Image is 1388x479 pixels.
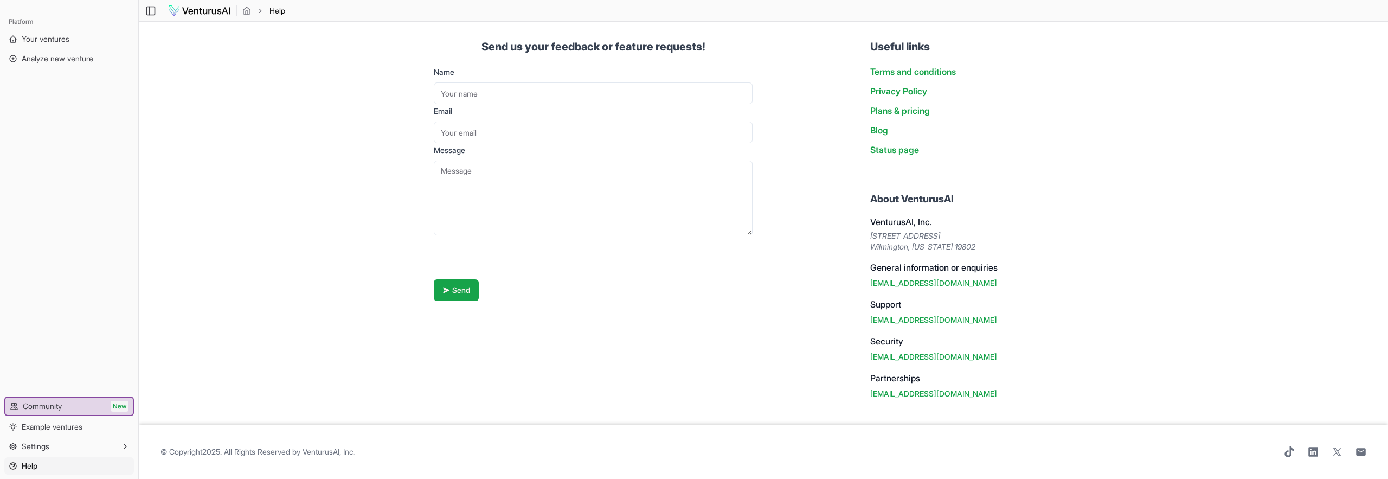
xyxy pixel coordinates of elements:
[4,457,134,475] a: Help
[870,39,998,54] h3: Useful links
[870,125,888,136] a: Blog
[870,191,998,207] h3: About VenturusAI
[870,66,956,77] a: Terms and conditions
[22,441,49,452] span: Settings
[434,39,753,54] h1: Send us your feedback or feature requests!
[434,122,753,143] input: Your email
[870,352,997,361] a: [EMAIL_ADDRESS][DOMAIN_NAME]
[434,145,465,155] label: Message
[870,335,998,348] h4: Security
[168,4,231,17] img: logo
[22,34,69,44] span: Your ventures
[434,279,479,301] button: Send
[870,144,919,155] a: Status page
[4,438,134,455] button: Settings
[870,215,998,228] h4: VenturusAI, Inc.
[870,105,930,116] a: Plans & pricing
[870,372,998,385] h4: Partnerships
[4,13,134,30] div: Platform
[434,82,753,104] input: Your name
[111,401,128,412] span: New
[242,5,285,16] nav: breadcrumb
[160,446,355,457] span: © Copyright 2025 . All Rights Reserved by .
[870,315,997,324] a: [EMAIL_ADDRESS][DOMAIN_NAME]
[434,67,454,76] label: Name
[22,421,82,432] span: Example ventures
[434,106,452,116] label: Email
[5,398,133,415] a: CommunityNew
[4,30,134,48] a: Your ventures
[23,401,62,412] span: Community
[4,418,134,436] a: Example ventures
[870,278,997,288] a: [EMAIL_ADDRESS][DOMAIN_NAME]
[870,261,998,274] h4: General information or enquiries
[870,389,997,398] a: [EMAIL_ADDRESS][DOMAIN_NAME]
[269,5,285,16] span: Help
[22,461,37,471] span: Help
[303,447,353,456] a: VenturusAI, Inc
[870,231,998,252] address: [STREET_ADDRESS] Wilmington, [US_STATE] 19802
[22,53,93,64] span: Analyze new venture
[4,50,134,67] a: Analyze new venture
[870,298,998,311] h4: Support
[870,86,927,97] a: Privacy Policy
